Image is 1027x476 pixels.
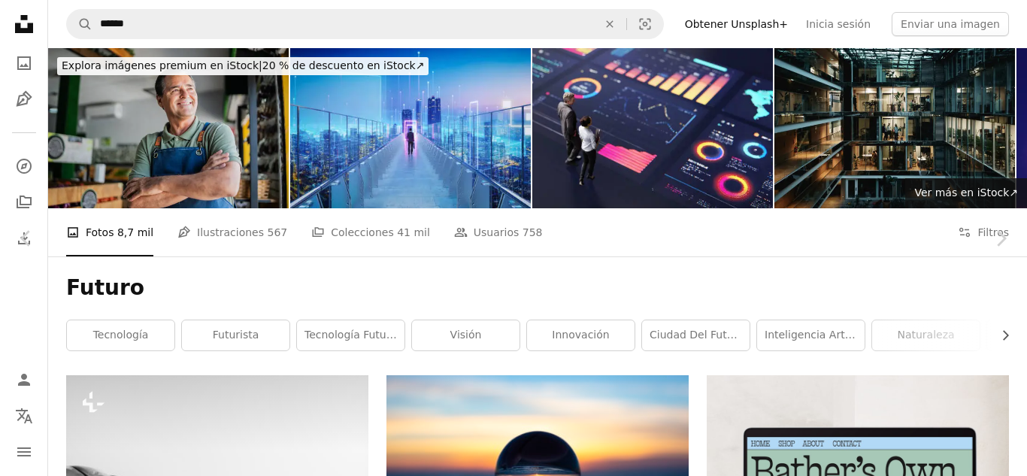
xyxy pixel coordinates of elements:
[177,208,287,256] a: Ilustraciones 567
[914,186,1018,199] span: Ver más en iStock ↗
[311,208,430,256] a: Colecciones 41 mil
[992,320,1009,350] button: desplazar lista a la derecha
[892,12,1009,36] button: Enviar una imagen
[797,12,880,36] a: Inicia sesión
[9,401,39,431] button: Idioma
[290,48,531,208] img: Hombre de negocios que camina en el puente futurista al portal brillante sobre el paisaje urbano
[872,320,980,350] a: naturaleza
[62,59,262,71] span: Explora imágenes premium en iStock |
[9,151,39,181] a: Explorar
[523,224,543,241] span: 758
[9,365,39,395] a: Iniciar sesión / Registrarse
[67,10,92,38] button: Buscar en Unsplash
[676,12,797,36] a: Obtener Unsplash+
[9,48,39,78] a: Fotos
[412,320,520,350] a: visión
[397,224,430,241] span: 41 mil
[66,274,1009,302] h1: Futuro
[642,320,750,350] a: Ciudad del futuro
[182,320,289,350] a: futurista
[774,48,1015,208] img: Moderno edificio de oficinas por la noche en París, Francia
[297,320,404,350] a: Tecnología futura
[57,57,429,75] div: 20 % de descuento en iStock ↗
[48,48,289,208] img: Senior man working and contemplating at store
[48,48,438,84] a: Explora imágenes premium en iStock|20 % de descuento en iStock↗
[267,224,287,241] span: 567
[627,10,663,38] button: Búsqueda visual
[67,320,174,350] a: tecnología
[593,10,626,38] button: Borrar
[527,320,635,350] a: innovación
[454,208,543,256] a: Usuarios 758
[66,9,664,39] form: Encuentra imágenes en todo el sitio
[9,437,39,467] button: Menú
[9,84,39,114] a: Ilustraciones
[905,178,1027,208] a: Ver más en iStock↗
[532,48,773,208] img: Análisis de equipos empresariales de cuadros de mando digitales interactivos con visualizaciones ...
[974,166,1027,311] a: Siguiente
[757,320,865,350] a: inteligencia artificial
[958,208,1009,256] button: Filtros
